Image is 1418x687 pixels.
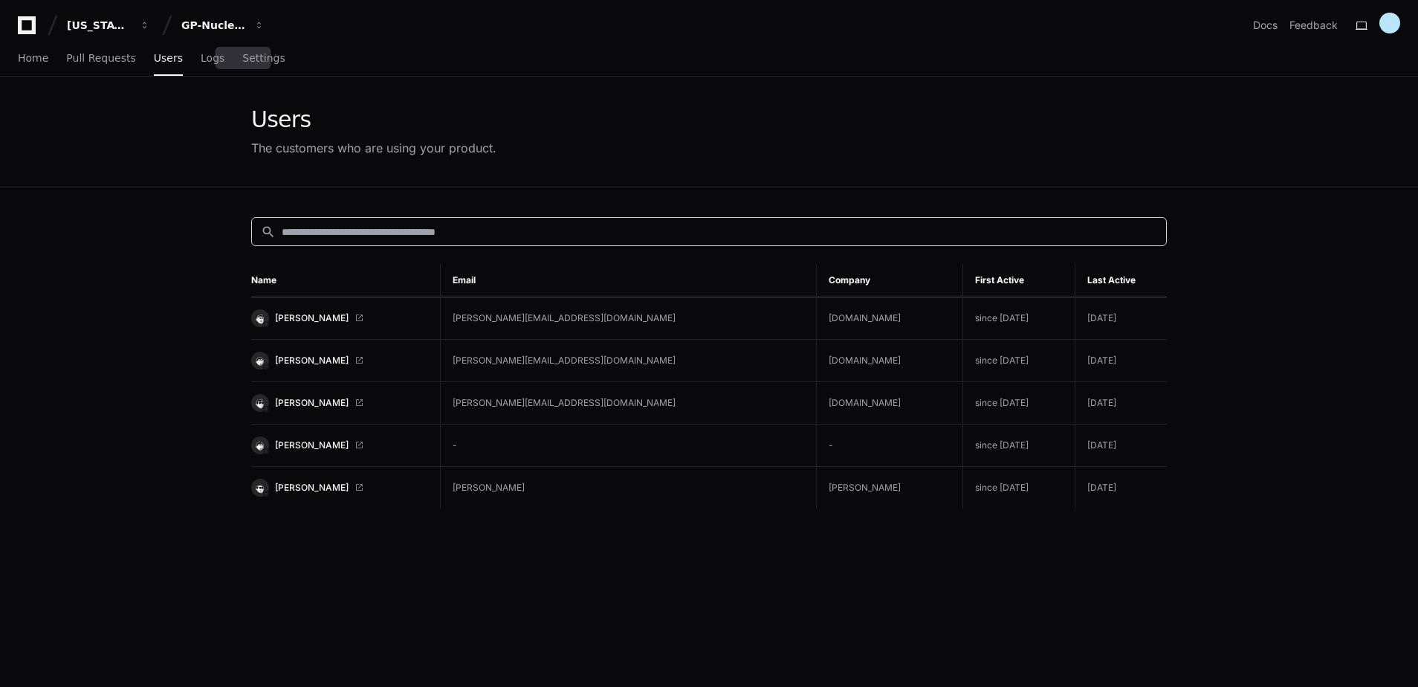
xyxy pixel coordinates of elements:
a: [PERSON_NAME] [251,352,428,370]
th: First Active [963,264,1075,297]
td: [PERSON_NAME][EMAIL_ADDRESS][DOMAIN_NAME] [440,297,816,340]
button: GP-Nucleus [175,12,271,39]
a: Users [154,42,183,76]
a: [PERSON_NAME] [251,436,428,454]
td: [DOMAIN_NAME] [816,340,962,382]
mat-icon: search [261,225,276,239]
div: GP-Nucleus [181,18,245,33]
img: 4.svg [253,396,267,410]
td: - [816,425,962,467]
span: Logs [201,54,224,62]
td: [DATE] [1075,467,1167,509]
td: since [DATE] [963,297,1075,340]
td: [PERSON_NAME] [440,467,816,509]
th: Email [440,264,816,297]
div: [US_STATE] Pacific [67,18,131,33]
td: [DATE] [1075,382,1167,425]
td: [PERSON_NAME][EMAIL_ADDRESS][DOMAIN_NAME] [440,382,816,425]
img: 7.svg [253,311,267,325]
a: [PERSON_NAME] [251,394,428,412]
td: since [DATE] [963,382,1075,425]
a: Pull Requests [66,42,135,76]
button: Feedback [1289,18,1338,33]
span: Pull Requests [66,54,135,62]
span: [PERSON_NAME] [275,355,349,367]
span: [PERSON_NAME] [275,312,349,324]
span: [PERSON_NAME] [275,439,349,451]
span: Users [154,54,183,62]
a: Logs [201,42,224,76]
a: [PERSON_NAME] [251,479,428,497]
img: 13.svg [253,480,267,494]
td: [DATE] [1075,425,1167,467]
td: [DOMAIN_NAME] [816,382,962,425]
div: The customers who are using your product. [251,139,496,157]
span: Settings [242,54,285,62]
td: [DOMAIN_NAME] [816,297,962,340]
span: Home [18,54,48,62]
button: [US_STATE] Pacific [61,12,156,39]
td: since [DATE] [963,467,1075,509]
img: 8.svg [253,353,267,367]
a: Settings [242,42,285,76]
td: since [DATE] [963,425,1075,467]
td: [DATE] [1075,340,1167,382]
th: Company [816,264,962,297]
a: Docs [1253,18,1278,33]
a: [PERSON_NAME] [251,309,428,327]
img: 8.svg [253,438,267,452]
td: [PERSON_NAME] [816,467,962,509]
span: [PERSON_NAME] [275,482,349,494]
td: since [DATE] [963,340,1075,382]
a: Home [18,42,48,76]
th: Last Active [1075,264,1167,297]
td: [PERSON_NAME][EMAIL_ADDRESS][DOMAIN_NAME] [440,340,816,382]
th: Name [251,264,440,297]
td: - [440,425,816,467]
span: [PERSON_NAME] [275,397,349,409]
div: Users [251,106,496,133]
td: [DATE] [1075,297,1167,340]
